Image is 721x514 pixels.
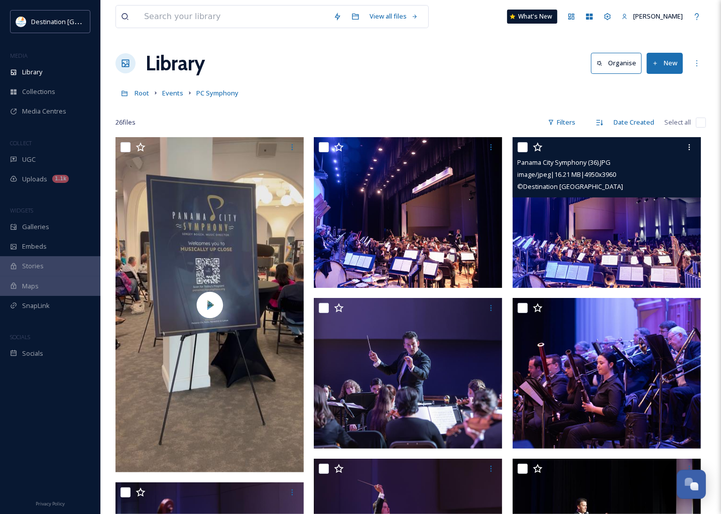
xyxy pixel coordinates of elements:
[22,67,42,77] span: Library
[52,175,69,183] div: 1.1k
[196,87,238,99] a: PC Symphony
[314,298,502,449] img: Panama City Symphony (34).JPG
[135,87,149,99] a: Root
[22,261,44,271] span: Stories
[31,17,131,26] span: Destination [GEOGRAPHIC_DATA]
[22,174,47,184] span: Uploads
[36,497,65,509] a: Privacy Policy
[518,182,624,191] span: © Destination [GEOGRAPHIC_DATA]
[591,53,642,73] button: Organise
[617,7,688,26] a: [PERSON_NAME]
[22,349,43,358] span: Socials
[135,88,149,97] span: Root
[518,158,611,167] span: Panama City Symphony (36).JPG
[10,207,33,214] span: WIDGETS
[139,6,328,28] input: Search your library
[22,301,50,311] span: SnapLink
[507,10,557,24] a: What's New
[10,52,28,59] span: MEDIA
[146,48,205,78] a: Library
[647,53,683,73] button: New
[36,500,65,507] span: Privacy Policy
[677,470,706,499] button: Open Chat
[10,139,32,147] span: COLLECT
[115,137,304,472] img: thumbnail
[365,7,423,26] a: View all files
[22,281,39,291] span: Maps
[518,170,617,179] span: image/jpeg | 16.21 MB | 4950 x 3960
[22,155,36,164] span: UGC
[10,333,30,341] span: SOCIALS
[196,88,238,97] span: PC Symphony
[22,242,47,251] span: Embeds
[115,118,136,127] span: 26 file s
[513,298,701,449] img: Panama City Symphony (33).JPG
[22,87,55,96] span: Collections
[162,87,183,99] a: Events
[22,107,66,116] span: Media Centres
[633,12,683,21] span: [PERSON_NAME]
[16,17,26,27] img: download.png
[543,113,580,132] div: Filters
[314,137,502,288] img: Panama City Symphony (37).JPG
[609,113,659,132] div: Date Created
[513,137,701,288] img: Panama City Symphony (36).JPG
[664,118,691,127] span: Select all
[22,222,49,232] span: Galleries
[162,88,183,97] span: Events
